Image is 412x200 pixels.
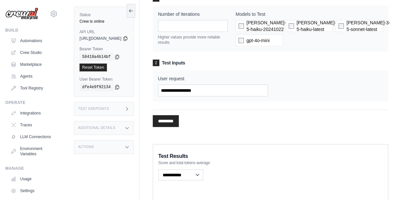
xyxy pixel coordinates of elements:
[5,28,58,33] div: Build
[8,47,58,58] a: Crew Studio
[238,23,244,29] input: [PERSON_NAME]-3-5-haiku-20241022
[78,107,109,111] h3: Test Endpoints
[8,132,58,142] a: LLM Connections
[79,36,121,41] span: [URL][DOMAIN_NAME]
[346,19,390,33] span: [PERSON_NAME]-3-5-sonnet-latest
[246,19,290,33] span: [PERSON_NAME]-3-5-haiku-20241022
[5,100,58,105] div: Operate
[338,23,344,29] input: [PERSON_NAME]-3-5-sonnet-latest
[158,160,210,165] span: Score and total tokens average
[8,83,58,93] a: Tool Registry
[8,186,58,196] a: Settings
[8,120,58,130] a: Traces
[8,143,58,159] a: Environment Variables
[79,46,128,52] label: Bearer Token
[79,77,128,82] label: User Bearer Token
[379,168,412,200] iframe: Chat Widget
[8,174,58,184] a: Usage
[78,145,94,149] h3: Actions
[289,23,294,29] input: [PERSON_NAME]-3-5-haiku-latest
[236,11,383,17] label: Models to Test
[8,59,58,70] a: Marketplace
[158,35,228,45] p: Higher values provide more reliable results
[8,36,58,46] a: Automations
[153,60,388,66] h3: Test Inputs
[79,19,128,24] div: Crew is online
[158,152,188,160] span: Test Results
[79,29,128,35] label: API URL
[79,12,128,17] label: Status
[5,166,58,171] div: Manage
[5,8,38,20] img: Logo
[8,108,58,118] a: Integrations
[78,126,115,130] h3: Additional Details
[297,19,340,33] span: [PERSON_NAME]-3-5-haiku-latest
[79,83,113,91] code: dfe4e9f92134
[8,71,58,82] a: Agents
[153,60,159,66] span: 2
[158,75,268,82] label: User request
[79,63,107,71] a: Reset Token
[246,37,269,44] span: gpt-4o-mini
[238,38,244,43] input: gpt-4o-mini
[79,53,113,61] code: 58418a4b14bf
[158,11,228,17] label: Number of Iterations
